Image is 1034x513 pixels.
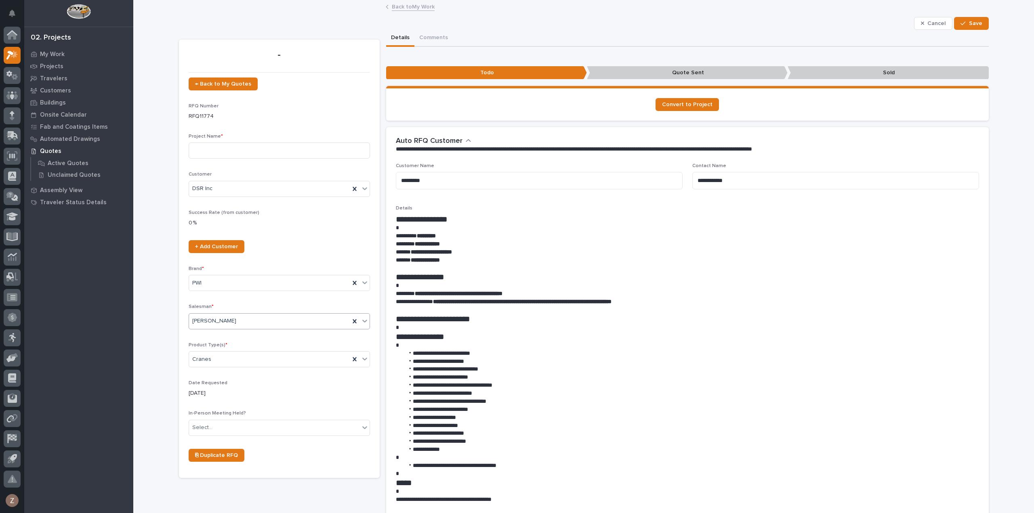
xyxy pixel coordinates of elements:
[954,17,988,30] button: Save
[24,72,133,84] a: Travelers
[189,134,223,139] span: Project Name
[189,266,204,271] span: Brand
[67,4,90,19] img: Workspace Logo
[40,87,71,94] p: Customers
[396,137,471,146] button: Auto RFQ Customer
[969,20,982,27] span: Save
[40,75,67,82] p: Travelers
[414,30,453,47] button: Comments
[692,163,726,168] span: Contact Name
[31,34,71,42] div: 02. Projects
[192,317,236,325] span: [PERSON_NAME]
[24,145,133,157] a: Quotes
[31,169,133,180] a: Unclaimed Quotes
[24,184,133,196] a: Assembly View
[788,66,988,80] p: Sold
[189,304,214,309] span: Salesman
[10,10,21,23] div: Notifications
[24,133,133,145] a: Automated Drawings
[24,121,133,133] a: Fab and Coatings Items
[4,5,21,22] button: Notifications
[189,49,370,61] p: -
[914,17,953,30] button: Cancel
[40,136,100,143] p: Automated Drawings
[40,124,108,131] p: Fab and Coatings Items
[24,196,133,208] a: Traveler Status Details
[24,48,133,60] a: My Work
[927,20,946,27] span: Cancel
[40,187,82,194] p: Assembly View
[189,411,246,416] span: In-Person Meeting Held?
[396,206,412,211] span: Details
[40,111,87,119] p: Onsite Calendar
[195,81,251,87] span: ← Back to My Quotes
[48,160,88,167] p: Active Quotes
[40,199,107,206] p: Traveler Status Details
[48,172,101,179] p: Unclaimed Quotes
[189,389,370,398] p: [DATE]
[24,84,133,96] a: Customers
[189,240,244,253] a: + Add Customer
[189,210,259,215] span: Success Rate (from customer)
[192,184,212,193] span: DSR Inc
[396,163,434,168] span: Customer Name
[192,279,202,287] span: PWI
[31,157,133,169] a: Active Quotes
[195,244,238,249] span: + Add Customer
[40,51,65,58] p: My Work
[40,148,61,155] p: Quotes
[386,30,414,47] button: Details
[24,60,133,72] a: Projects
[40,99,66,107] p: Buildings
[189,104,219,109] span: RFQ Number
[189,112,370,121] p: RFQ11774
[189,77,258,90] a: ← Back to My Quotes
[40,63,63,70] p: Projects
[656,98,719,111] a: Convert to Project
[189,172,212,177] span: Customer
[189,343,227,348] span: Product Type(s)
[189,449,244,462] a: ⎘ Duplicate RFQ
[662,102,712,107] span: Convert to Project
[386,66,587,80] p: Todo
[24,109,133,121] a: Onsite Calendar
[192,423,212,432] div: Select...
[195,452,238,458] span: ⎘ Duplicate RFQ
[392,2,435,11] a: Back toMy Work
[587,66,788,80] p: Quote Sent
[192,355,211,364] span: Cranes
[189,381,227,385] span: Date Requested
[4,492,21,509] button: users-avatar
[189,219,370,227] p: 0 %
[396,137,462,146] h2: Auto RFQ Customer
[24,96,133,109] a: Buildings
